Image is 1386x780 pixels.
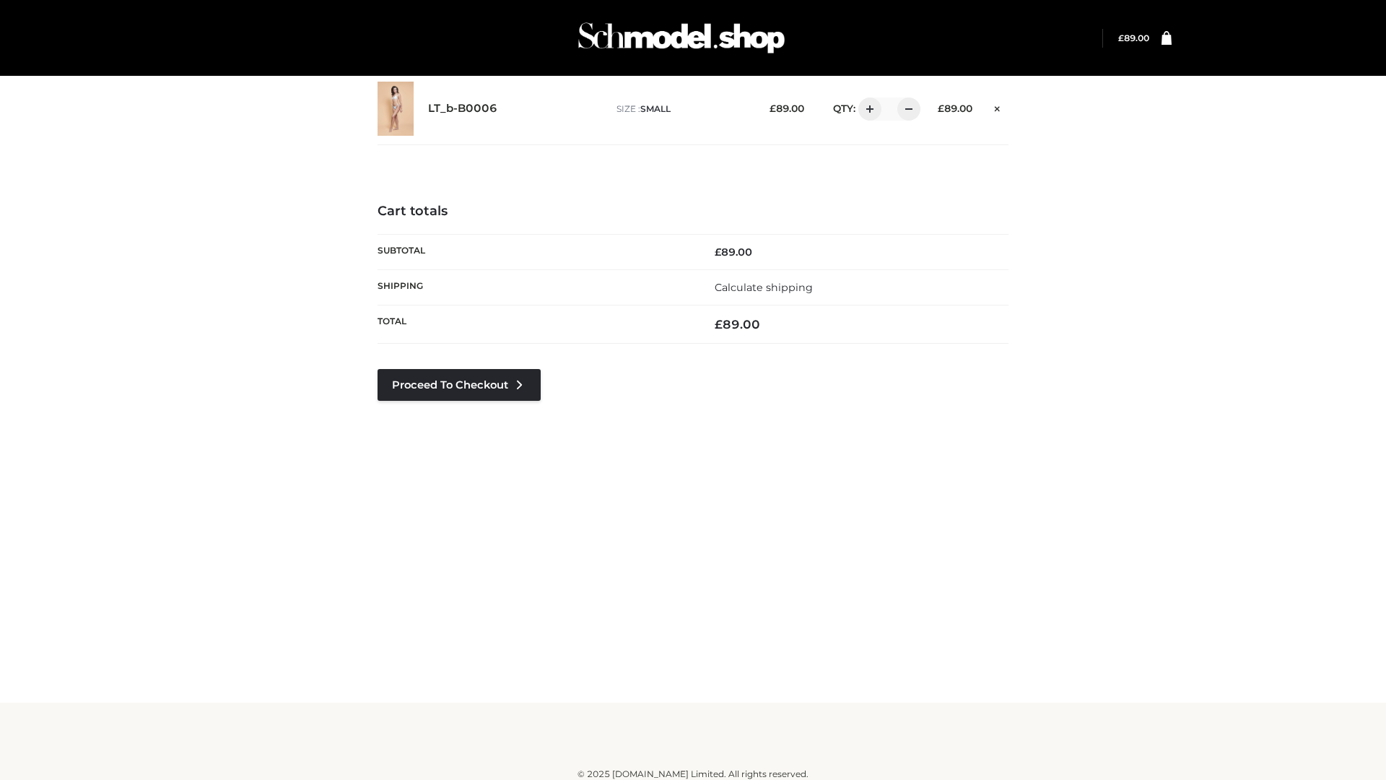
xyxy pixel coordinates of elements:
h4: Cart totals [378,204,1008,220]
th: Shipping [378,269,693,305]
bdi: 89.00 [938,103,972,114]
th: Total [378,305,693,344]
a: Calculate shipping [715,281,813,294]
bdi: 89.00 [1118,32,1149,43]
span: £ [715,246,721,259]
a: Proceed to Checkout [378,369,541,401]
img: Schmodel Admin 964 [573,9,790,66]
div: QTY: [819,97,915,121]
span: £ [938,103,944,114]
a: LT_b-B0006 [428,102,497,116]
bdi: 89.00 [770,103,804,114]
a: £89.00 [1118,32,1149,43]
span: SMALL [640,103,671,114]
p: size : [616,103,747,116]
span: £ [770,103,776,114]
span: £ [715,317,723,331]
th: Subtotal [378,234,693,269]
bdi: 89.00 [715,246,752,259]
span: £ [1118,32,1124,43]
bdi: 89.00 [715,317,760,331]
a: Remove this item [987,97,1008,116]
